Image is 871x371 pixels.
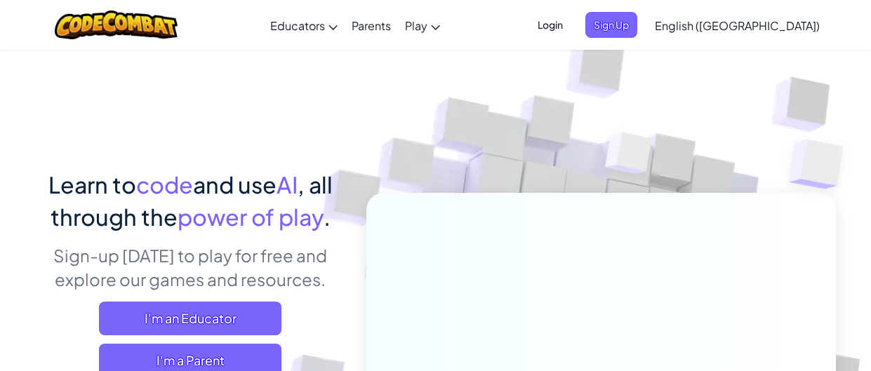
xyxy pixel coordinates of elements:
[55,11,178,39] img: CodeCombat logo
[270,18,325,33] span: Educators
[345,6,398,44] a: Parents
[405,18,427,33] span: Play
[193,170,277,198] span: and use
[99,302,281,335] a: I'm an Educator
[648,6,827,44] a: English ([GEOGRAPHIC_DATA])
[277,170,298,198] span: AI
[178,203,324,231] span: power of play
[48,170,136,198] span: Learn to
[529,12,571,38] button: Login
[655,18,820,33] span: English ([GEOGRAPHIC_DATA])
[578,104,679,209] img: Overlap cubes
[136,170,193,198] span: code
[585,12,637,38] button: Sign Up
[36,243,345,291] p: Sign-up [DATE] to play for free and explore our games and resources.
[263,6,345,44] a: Educators
[324,203,331,231] span: .
[398,6,447,44] a: Play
